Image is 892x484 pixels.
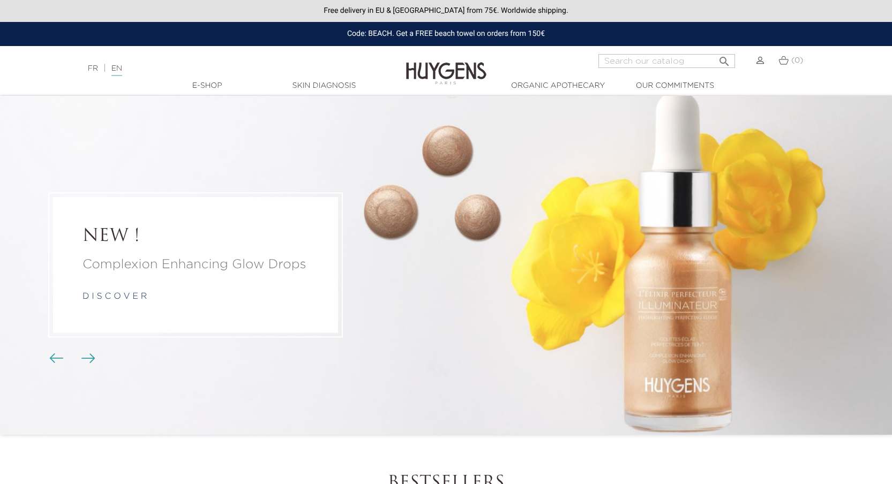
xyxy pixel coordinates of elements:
[271,80,378,92] a: Skin Diagnosis
[154,80,261,92] a: E-Shop
[718,52,731,65] i: 
[505,80,612,92] a: Organic Apothecary
[83,255,309,275] a: Complexion Enhancing Glow Drops
[715,51,734,65] button: 
[83,293,147,301] a: d i s c o v e r
[111,65,122,76] a: EN
[83,62,364,75] div: |
[88,65,98,72] a: FR
[83,227,309,247] a: NEW !
[54,351,88,367] div: Carousel buttons
[598,54,735,68] input: Search
[791,57,803,64] span: (0)
[621,80,729,92] a: Our commitments
[406,45,486,86] img: Huygens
